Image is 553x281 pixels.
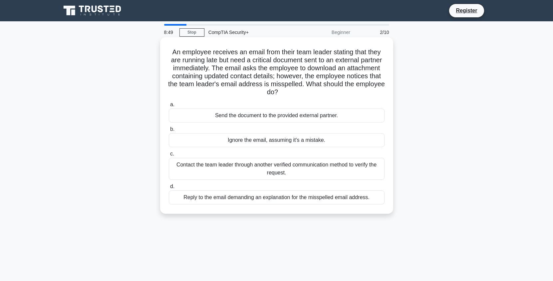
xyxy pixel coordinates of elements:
[204,26,296,39] div: CompTIA Security+
[169,158,385,180] div: Contact the team leader through another verified communication method to verify the request.
[354,26,393,39] div: 2/10
[170,183,174,189] span: d.
[170,126,174,132] span: b.
[168,48,385,97] h5: An employee receives an email from their team leader stating that they are running late but need ...
[179,28,204,37] a: Stop
[169,133,385,147] div: Ignore the email, assuming it's a mistake.
[169,190,385,204] div: Reply to the email demanding an explanation for the misspelled email address.
[170,102,174,107] span: a.
[296,26,354,39] div: Beginner
[170,151,174,156] span: c.
[160,26,179,39] div: 8:49
[452,6,481,15] a: Register
[169,109,385,123] div: Send the document to the provided external partner.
